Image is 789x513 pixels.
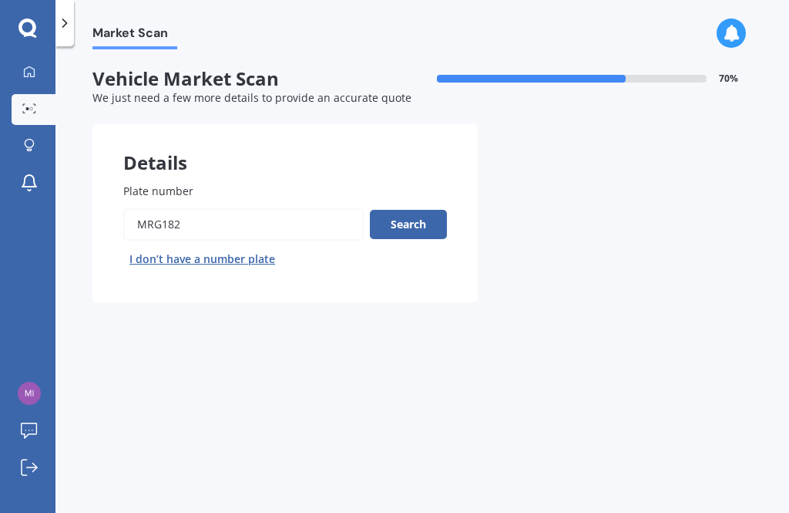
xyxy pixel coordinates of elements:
[92,25,177,46] span: Market Scan
[719,73,738,84] span: 70 %
[92,68,422,90] span: Vehicle Market Scan
[123,208,364,241] input: Enter plate number
[18,382,41,405] img: 2c55563494207da7c2cdfaa7a1badbea
[123,184,193,198] span: Plate number
[370,210,447,239] button: Search
[92,90,411,105] span: We just need a few more details to provide an accurate quote
[92,124,478,170] div: Details
[123,247,281,272] button: I don’t have a number plate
